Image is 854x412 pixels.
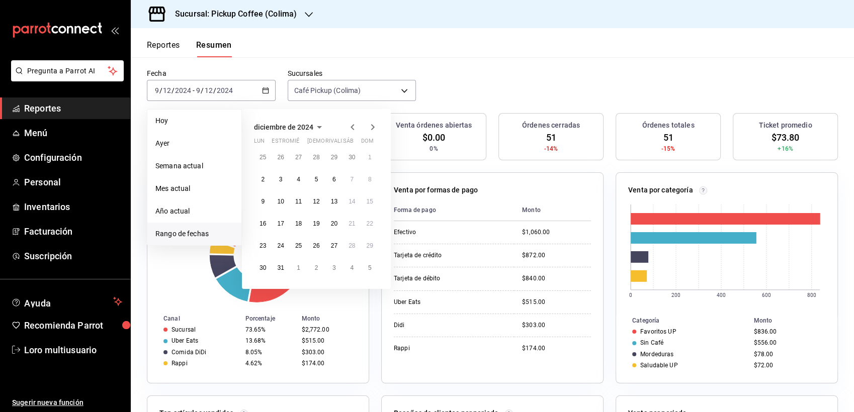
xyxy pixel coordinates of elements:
[807,292,816,298] text: 800
[155,116,233,126] span: Hoy
[254,237,272,255] button: 23 de diciembre de 2024
[295,220,302,227] abbr: 18 de diciembre de 2024
[147,40,232,57] div: Pestañas de navegación
[277,264,284,271] abbr: 31 de diciembre de 2024
[295,198,302,205] abbr: 11 de diciembre de 2024
[301,337,353,344] div: $515.00
[343,138,354,148] abbr: sábado
[325,170,343,188] button: 6 de diciembre de 2024
[277,220,284,227] abbr: 17 de diciembre de 2024
[172,360,188,367] div: Rappi
[394,298,494,306] div: Uber Eats
[254,170,272,188] button: 2 de diciembre de 2024
[663,131,673,144] span: 51
[331,220,337,227] abbr: 20 de diciembre de 2024
[671,292,680,298] text: 200
[245,337,294,344] div: 13.68%
[325,215,343,233] button: 20 de diciembre de 2024
[307,170,325,188] button: 5 de diciembre de 2024
[196,86,201,94] input: --
[260,264,266,271] abbr: 30 de diciembre de 2024
[297,264,300,271] abbr: 1 de enero de 2025
[24,128,48,138] font: Menú
[155,161,233,171] span: Semana actual
[394,251,494,260] div: Tarjeta de crédito
[24,226,72,237] font: Facturación
[522,298,591,306] div: $515.00
[313,154,319,161] abbr: 28 de noviembre de 2024
[155,138,233,149] span: Ayer
[522,251,591,260] div: $872.00
[245,349,294,356] div: 8.05%
[213,86,216,94] span: /
[629,292,632,298] text: 0
[147,313,241,324] th: Canal
[24,345,97,355] font: Loro multiusuario
[350,176,354,183] abbr: 7 de diciembre de 2024
[254,259,272,277] button: 30 de diciembre de 2024
[640,351,673,358] div: Mordeduras
[349,198,355,205] abbr: 14 de diciembre de 2024
[394,344,494,353] div: Rappi
[279,176,283,183] abbr: 3 de diciembre de 2024
[349,242,355,249] abbr: 28 de diciembre de 2024
[331,198,337,205] abbr: 13 de diciembre de 2024
[254,138,265,148] abbr: lunes
[367,198,373,205] abbr: 15 de diciembre de 2024
[315,264,318,271] abbr: 2 de enero de 2025
[254,121,325,133] button: diciembre de 2024
[193,86,195,94] span: -
[172,86,175,94] span: /
[272,170,289,188] button: 3 de diciembre de 2024
[394,185,478,195] p: Venta por formas de pago
[640,328,676,335] div: Favoritos UP
[154,86,159,94] input: --
[628,185,693,195] p: Venta por categoría
[245,360,294,367] div: 4.62%
[254,148,272,166] button: 25 de noviembre de 2024
[343,170,361,188] button: 7 de diciembre de 2024
[260,220,266,227] abbr: 16 de diciembre de 2024
[368,176,372,183] abbr: 8 de diciembre de 2024
[396,120,472,131] h3: Venta órdenes abiertas
[272,259,289,277] button: 31 de diciembre de 2024
[753,351,821,358] div: $78.00
[277,242,284,249] abbr: 24 de diciembre de 2024
[172,349,206,356] div: Comida DiDi
[290,192,307,211] button: 11 de diciembre de 2024
[254,192,272,211] button: 9 de diciembre de 2024
[272,192,289,211] button: 10 de diciembre de 2024
[762,292,771,298] text: 600
[301,349,353,356] div: $303.00
[307,192,325,211] button: 12 de diciembre de 2024
[325,192,343,211] button: 13 de diciembre de 2024
[349,220,355,227] abbr: 21 de diciembre de 2024
[343,148,361,166] button: 30 de noviembre de 2024
[147,40,180,50] font: Reportes
[288,70,416,77] label: Sucursales
[332,264,336,271] abbr: 3 de enero de 2025
[196,40,232,57] button: Resumen
[301,360,353,367] div: $174.00
[343,215,361,233] button: 21 de diciembre de 2024
[277,154,284,161] abbr: 26 de noviembre de 2024
[522,344,591,353] div: $174.00
[24,201,70,212] font: Inventarios
[24,295,109,307] span: Ayuda
[640,362,678,369] div: Saludable UP
[368,264,372,271] abbr: 5 de enero de 2025
[349,154,355,161] abbr: 30 de noviembre de 2024
[394,199,514,221] th: Forma de pago
[167,8,297,20] h3: Sucursal: Pickup Coffee (Colima)
[12,398,83,406] font: Sugerir nueva función
[24,177,61,187] font: Personal
[7,73,124,83] a: Pregunta a Parrot AI
[759,120,812,131] h3: Ticket promedio
[522,274,591,283] div: $840.00
[616,315,749,326] th: Categoría
[201,86,204,94] span: /
[260,154,266,161] abbr: 25 de noviembre de 2024
[24,152,82,163] font: Configuración
[313,220,319,227] abbr: 19 de diciembre de 2024
[27,66,108,76] span: Pregunta a Parrot AI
